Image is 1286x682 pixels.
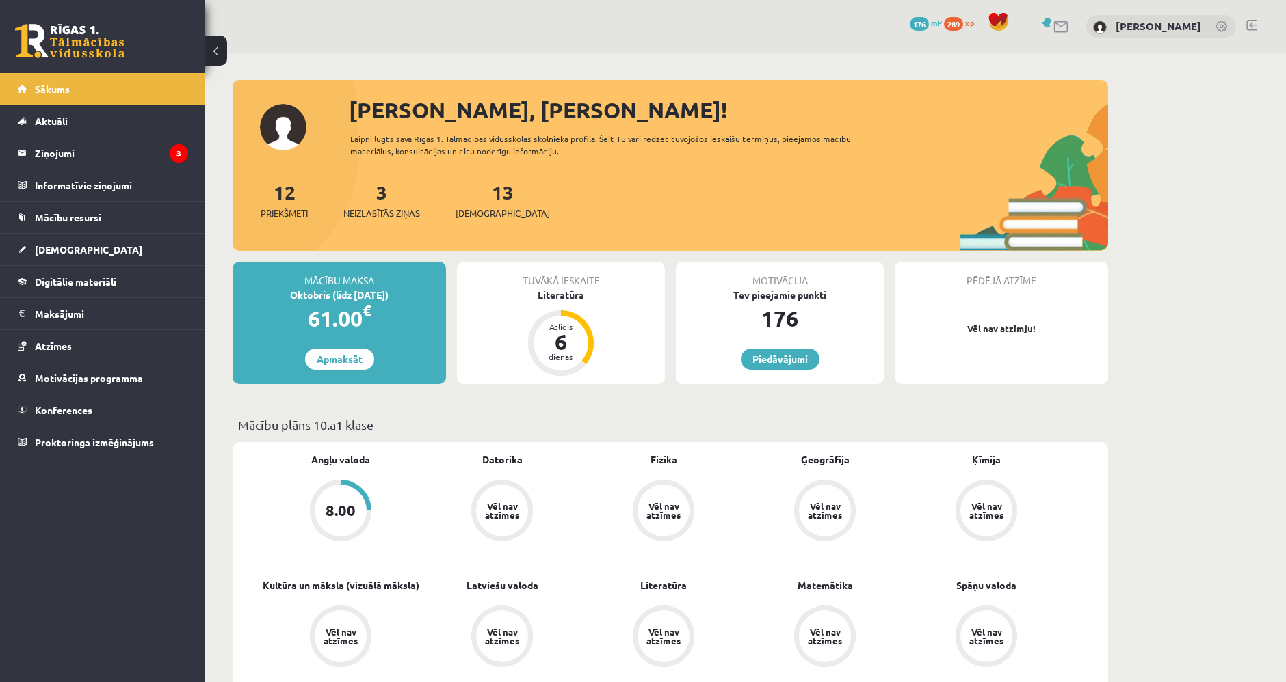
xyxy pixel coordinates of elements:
div: Tuvākā ieskaite [457,262,665,288]
div: Vēl nav atzīmes [806,627,844,645]
a: [PERSON_NAME] [1116,19,1201,33]
i: 3 [170,144,188,163]
span: [DEMOGRAPHIC_DATA] [35,243,142,256]
div: Mācību maksa [233,262,446,288]
a: Maksājumi [18,298,188,329]
div: 6 [540,331,581,353]
div: [PERSON_NAME], [PERSON_NAME]! [349,94,1108,126]
a: Motivācijas programma [18,362,188,394]
legend: Ziņojumi [35,137,188,169]
span: mP [931,17,942,28]
div: Vēl nav atzīmes [644,627,683,645]
span: Aktuāli [35,115,68,127]
div: dienas [540,353,581,361]
a: 8.00 [260,480,421,544]
span: Priekšmeti [261,206,308,220]
div: Motivācija [676,262,884,288]
a: Ģeogrāfija [801,452,850,467]
span: Neizlasītās ziņas [343,206,420,220]
a: Literatūra [640,578,687,592]
a: Angļu valoda [311,452,370,467]
span: Atzīmes [35,340,72,352]
a: 176 mP [910,17,942,28]
div: 176 [676,302,884,335]
a: Kultūra un māksla (vizuālā māksla) [263,578,419,592]
a: Informatīvie ziņojumi [18,169,188,201]
span: Konferences [35,404,92,416]
legend: Informatīvie ziņojumi [35,169,188,201]
a: Ķīmija [972,452,1001,467]
a: Sākums [18,73,188,105]
a: Ziņojumi3 [18,137,188,169]
span: xp [965,17,974,28]
a: Vēl nav atzīmes [583,480,744,544]
span: € [363,301,371,320]
a: Vēl nav atzīmes [906,480,1067,544]
span: Sākums [35,83,70,95]
a: Vēl nav atzīmes [906,605,1067,670]
a: Vēl nav atzīmes [583,605,744,670]
div: Pēdējā atzīme [895,262,1108,288]
div: Atlicis [540,323,581,331]
a: Vēl nav atzīmes [744,480,906,544]
p: Vēl nav atzīmju! [902,322,1101,336]
a: Proktoringa izmēģinājums [18,426,188,458]
div: Laipni lūgts savā Rīgas 1. Tālmācības vidusskolas skolnieka profilā. Šeit Tu vari redzēt tuvojošo... [350,133,876,157]
a: Piedāvājumi [741,349,819,370]
a: Konferences [18,394,188,426]
a: Atzīmes [18,330,188,362]
div: Vēl nav atzīmes [967,502,1006,519]
span: Digitālie materiāli [35,275,116,288]
div: Vēl nav atzīmes [806,502,844,519]
span: 176 [910,17,929,31]
div: Vēl nav atzīmes [483,502,521,519]
span: Motivācijas programma [35,372,143,384]
a: Vēl nav atzīmes [421,605,583,670]
p: Mācību plāns 10.a1 klase [238,415,1103,434]
a: Aktuāli [18,105,188,137]
a: Matemātika [798,578,853,592]
div: Vēl nav atzīmes [967,627,1006,645]
a: Vēl nav atzīmes [744,605,906,670]
div: Vēl nav atzīmes [483,627,521,645]
span: 289 [944,17,963,31]
a: Vēl nav atzīmes [421,480,583,544]
a: [DEMOGRAPHIC_DATA] [18,234,188,265]
legend: Maksājumi [35,298,188,329]
a: Rīgas 1. Tālmācības vidusskola [15,24,124,58]
a: Apmaksāt [305,349,374,370]
a: Digitālie materiāli [18,266,188,297]
a: Latviešu valoda [467,578,538,592]
span: Proktoringa izmēģinājums [35,436,154,448]
div: Vēl nav atzīmes [644,502,683,519]
div: Vēl nav atzīmes [321,627,360,645]
a: 13[DEMOGRAPHIC_DATA] [456,180,550,220]
div: Oktobris (līdz [DATE]) [233,288,446,302]
a: Vēl nav atzīmes [260,605,421,670]
img: Elizabete Klēra Kūla [1093,21,1107,34]
a: Literatūra Atlicis 6 dienas [457,288,665,378]
a: 3Neizlasītās ziņas [343,180,420,220]
div: Tev pieejamie punkti [676,288,884,302]
a: Datorika [482,452,523,467]
div: 8.00 [326,503,356,518]
a: 12Priekšmeti [261,180,308,220]
div: Literatūra [457,288,665,302]
a: 289 xp [944,17,981,28]
a: Mācību resursi [18,202,188,233]
div: 61.00 [233,302,446,335]
a: Spāņu valoda [956,578,1016,592]
span: [DEMOGRAPHIC_DATA] [456,206,550,220]
span: Mācību resursi [35,211,101,223]
a: Fizika [651,452,677,467]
